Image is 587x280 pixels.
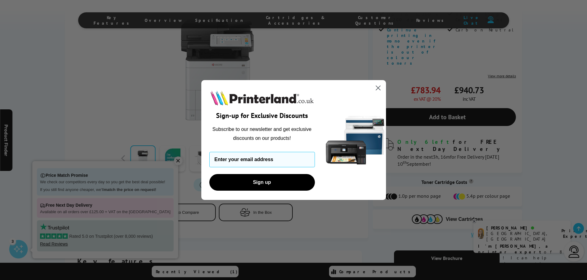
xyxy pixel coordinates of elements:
span: Subscribe to our newsletter and get exclusive discounts on our products! [212,127,312,140]
img: Printerland.co.uk [209,89,315,107]
input: Enter your email address [209,152,315,167]
img: 5290a21f-4df8-4860-95f4-ea1e8d0e8904.png [324,80,386,200]
span: Sign-up for Exclusive Discounts [216,111,308,120]
button: Close dialog [373,83,384,93]
button: Sign up [209,174,315,191]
